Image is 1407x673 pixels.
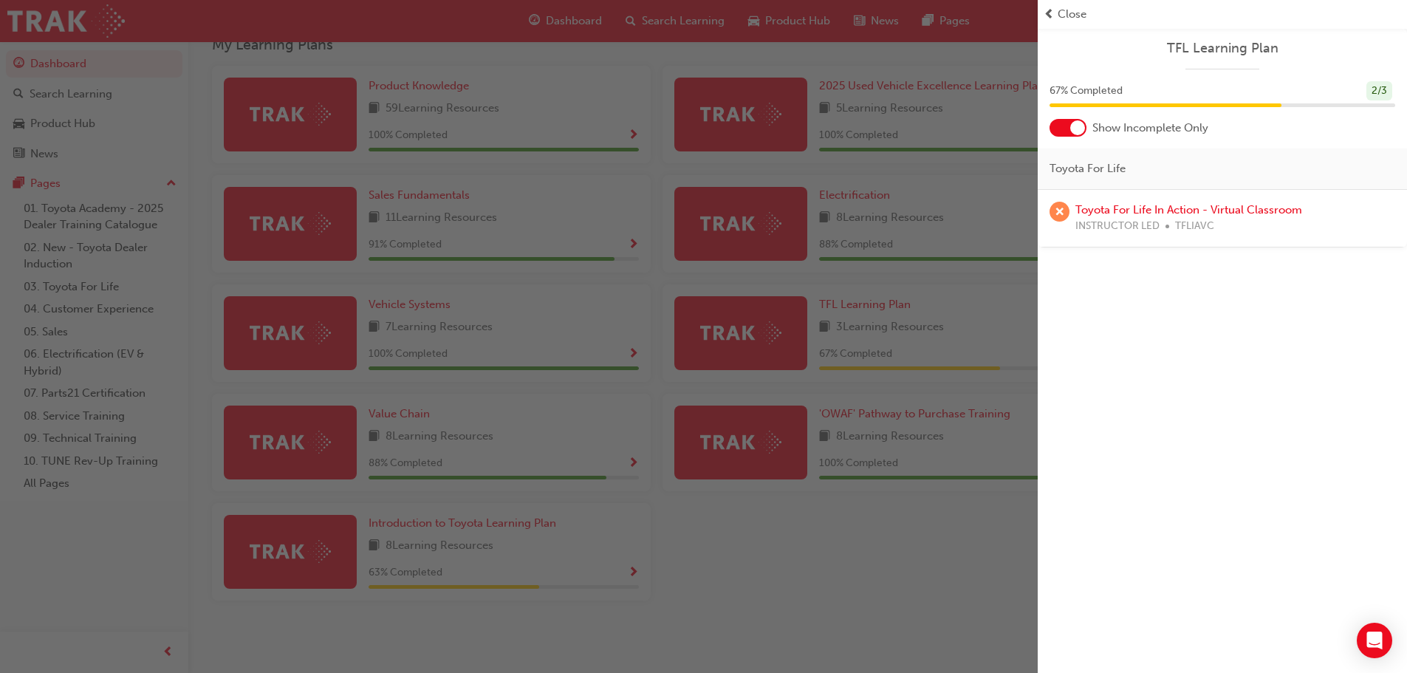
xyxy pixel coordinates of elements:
span: Show Incomplete Only [1092,120,1208,137]
span: INSTRUCTOR LED [1075,218,1160,235]
div: 2 / 3 [1366,81,1392,101]
span: prev-icon [1044,6,1055,23]
a: TFL Learning Plan [1050,40,1395,57]
button: prev-iconClose [1044,6,1401,23]
span: 67 % Completed [1050,83,1123,100]
span: learningRecordVerb_ABSENT-icon [1050,202,1069,222]
a: Toyota For Life In Action - Virtual Classroom [1075,203,1302,216]
span: Toyota For Life [1050,160,1126,177]
span: Close [1058,6,1086,23]
div: Open Intercom Messenger [1357,623,1392,658]
span: TFLIAVC [1175,218,1214,235]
